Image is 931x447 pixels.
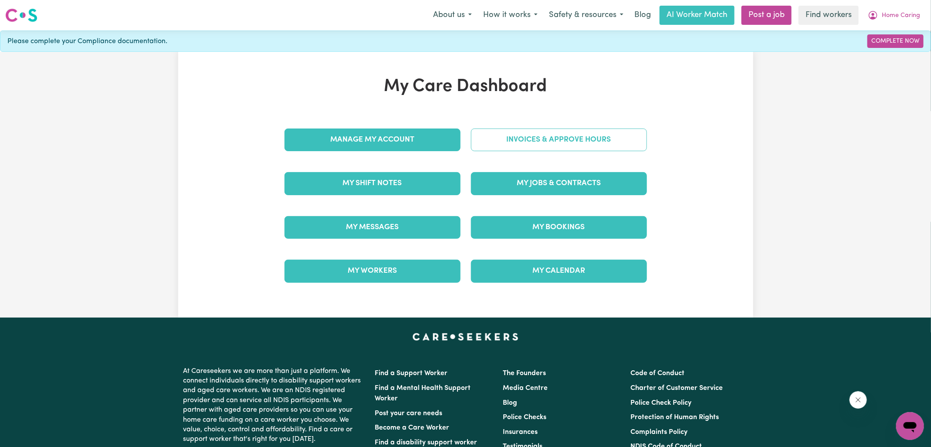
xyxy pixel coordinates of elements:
button: How it works [477,6,543,24]
span: Please complete your Compliance documentation. [7,36,167,47]
a: Insurances [503,429,538,436]
a: Blog [629,6,656,25]
a: Police Checks [503,414,546,421]
a: My Workers [284,260,460,282]
a: AI Worker Match [660,6,735,25]
iframe: Button to launch messaging window [896,412,924,440]
a: Find a Mental Health Support Worker [375,385,471,402]
a: Find a Support Worker [375,370,448,377]
a: Charter of Customer Service [630,385,723,392]
a: Protection of Human Rights [630,414,719,421]
h1: My Care Dashboard [279,76,652,97]
img: Careseekers logo [5,7,37,23]
a: My Shift Notes [284,172,460,195]
a: Post a job [741,6,792,25]
button: About us [427,6,477,24]
iframe: Close message [850,391,867,409]
a: My Messages [284,216,460,239]
a: Complaints Policy [630,429,687,436]
a: Code of Conduct [630,370,684,377]
a: Blog [503,400,517,406]
button: Safety & resources [543,6,629,24]
a: Find workers [799,6,859,25]
a: My Bookings [471,216,647,239]
a: Invoices & Approve Hours [471,129,647,151]
a: Media Centre [503,385,548,392]
span: Home Caring [882,11,920,20]
a: The Founders [503,370,546,377]
button: My Account [862,6,926,24]
a: Police Check Policy [630,400,691,406]
a: Careseekers logo [5,5,37,25]
a: My Calendar [471,260,647,282]
a: Careseekers home page [413,333,518,340]
a: Become a Care Worker [375,424,450,431]
a: My Jobs & Contracts [471,172,647,195]
span: Need any help? [5,6,53,13]
a: Complete Now [867,34,924,48]
a: Post your care needs [375,410,443,417]
a: Manage My Account [284,129,460,151]
a: Find a disability support worker [375,439,477,446]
